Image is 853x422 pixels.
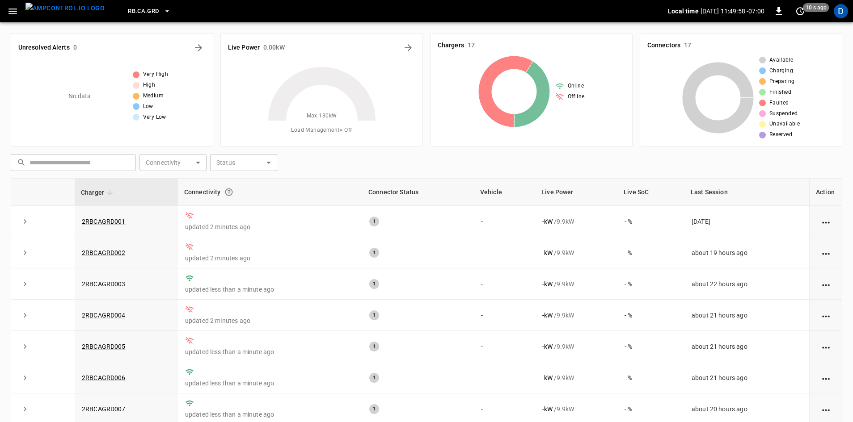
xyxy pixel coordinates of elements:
p: - kW [542,217,553,226]
a: 2RBCAGRD007 [82,405,126,413]
p: - kW [542,373,553,382]
button: expand row [18,402,32,416]
button: Energy Overview [401,41,415,55]
th: Connector Status [362,179,474,206]
span: Reserved [769,130,792,139]
p: - kW [542,280,553,288]
div: 1 [369,217,379,226]
button: set refresh interval [793,4,807,18]
div: action cell options [820,248,832,257]
div: action cell options [820,405,832,414]
button: expand row [18,277,32,291]
td: - % [617,362,684,393]
a: 2RBCAGRD001 [82,218,126,225]
div: action cell options [820,373,832,382]
h6: Chargers [438,41,464,50]
div: profile-icon [834,4,848,18]
button: expand row [18,340,32,353]
button: expand row [18,371,32,384]
p: updated less than a minute ago [185,285,355,294]
p: [DATE] 11:49:58 -07:00 [701,7,764,16]
p: - kW [542,405,553,414]
div: action cell options [820,311,832,320]
span: 10 s ago [803,3,829,12]
td: about 19 hours ago [684,237,809,268]
p: - kW [542,311,553,320]
div: 1 [369,310,379,320]
a: 2RBCAGRD004 [82,312,126,319]
button: Connection between the charger and our software. [221,184,237,200]
h6: Live Power [228,43,260,53]
span: High [143,81,156,90]
span: Medium [143,92,164,100]
th: Live SoC [617,179,684,206]
th: Vehicle [474,179,535,206]
p: updated 2 minutes ago [185,222,355,231]
div: 1 [369,342,379,351]
th: Action [809,179,842,206]
h6: Unresolved Alerts [18,43,70,53]
td: about 21 hours ago [684,362,809,393]
h6: 0.00 kW [263,43,285,53]
span: Very Low [143,113,166,122]
p: Local time [668,7,699,16]
th: Last Session [684,179,809,206]
span: Preparing [769,77,795,86]
div: Connectivity [184,184,356,200]
div: action cell options [820,280,832,288]
td: - [474,362,535,393]
h6: 0 [73,43,77,53]
h6: 17 [468,41,475,50]
span: Load Management = Off [291,126,352,135]
span: Charging [769,67,793,75]
span: Charger [81,187,116,198]
td: - % [617,237,684,268]
img: ampcontrol.io logo [25,3,105,14]
td: - [474,237,535,268]
div: / 9.9 kW [542,405,610,414]
th: Live Power [535,179,617,206]
button: All Alerts [191,41,206,55]
div: 1 [369,404,379,414]
p: - kW [542,342,553,351]
span: Online [568,82,584,91]
td: - [474,206,535,237]
p: updated 2 minutes ago [185,316,355,325]
td: - [474,268,535,300]
h6: Connectors [647,41,680,50]
a: 2RBCAGRD006 [82,374,126,381]
h6: 17 [684,41,691,50]
p: updated less than a minute ago [185,410,355,419]
td: - % [617,331,684,362]
div: action cell options [820,217,832,226]
td: - % [617,206,684,237]
td: - % [617,268,684,300]
span: RB.CA.GRD [128,6,159,17]
p: - kW [542,248,553,257]
td: [DATE] [684,206,809,237]
span: Available [769,56,794,65]
div: / 9.9 kW [542,280,610,288]
div: / 9.9 kW [542,373,610,382]
button: expand row [18,246,32,259]
span: Unavailable [769,120,800,129]
p: updated 2 minutes ago [185,254,355,263]
a: 2RBCAGRD005 [82,343,126,350]
div: / 9.9 kW [542,311,610,320]
a: 2RBCAGRD002 [82,249,126,256]
p: No data [68,92,91,101]
span: Suspended [769,109,798,118]
button: expand row [18,309,32,322]
span: Low [143,102,153,111]
span: Offline [568,92,585,101]
div: / 9.9 kW [542,248,610,257]
a: 2RBCAGRD003 [82,280,126,288]
p: updated less than a minute ago [185,347,355,356]
span: Finished [769,88,791,97]
td: - [474,331,535,362]
td: - [474,300,535,331]
td: about 22 hours ago [684,268,809,300]
div: / 9.9 kW [542,217,610,226]
div: 1 [369,373,379,383]
button: expand row [18,215,32,228]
